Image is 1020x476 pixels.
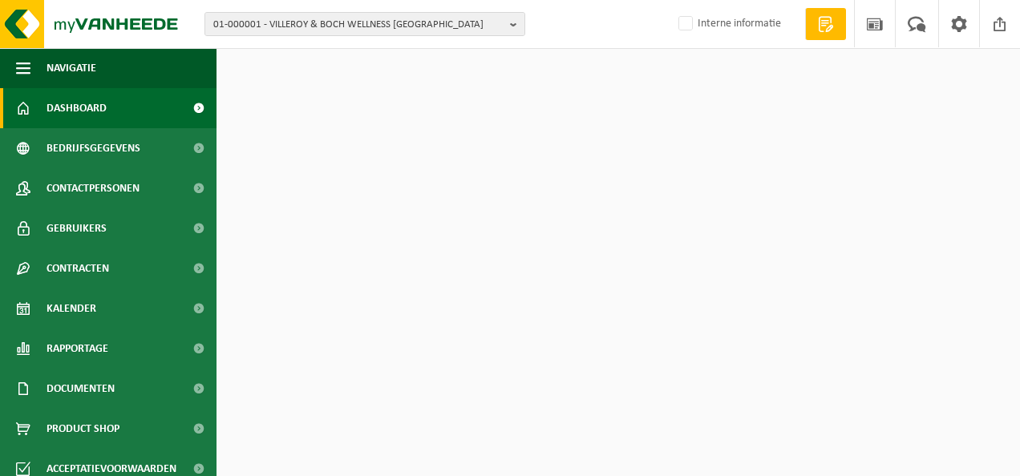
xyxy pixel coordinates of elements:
span: Rapportage [47,329,108,369]
span: Kalender [47,288,96,329]
label: Interne informatie [675,12,781,36]
span: 01-000001 - VILLEROY & BOCH WELLNESS [GEOGRAPHIC_DATA] [213,13,504,37]
span: Documenten [47,369,115,409]
span: Contactpersonen [47,168,140,208]
span: Product Shop [47,409,119,449]
span: Bedrijfsgegevens [47,128,140,168]
span: Dashboard [47,88,107,128]
button: 01-000001 - VILLEROY & BOCH WELLNESS [GEOGRAPHIC_DATA] [204,12,525,36]
span: Navigatie [47,48,96,88]
span: Gebruikers [47,208,107,248]
span: Contracten [47,248,109,288]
